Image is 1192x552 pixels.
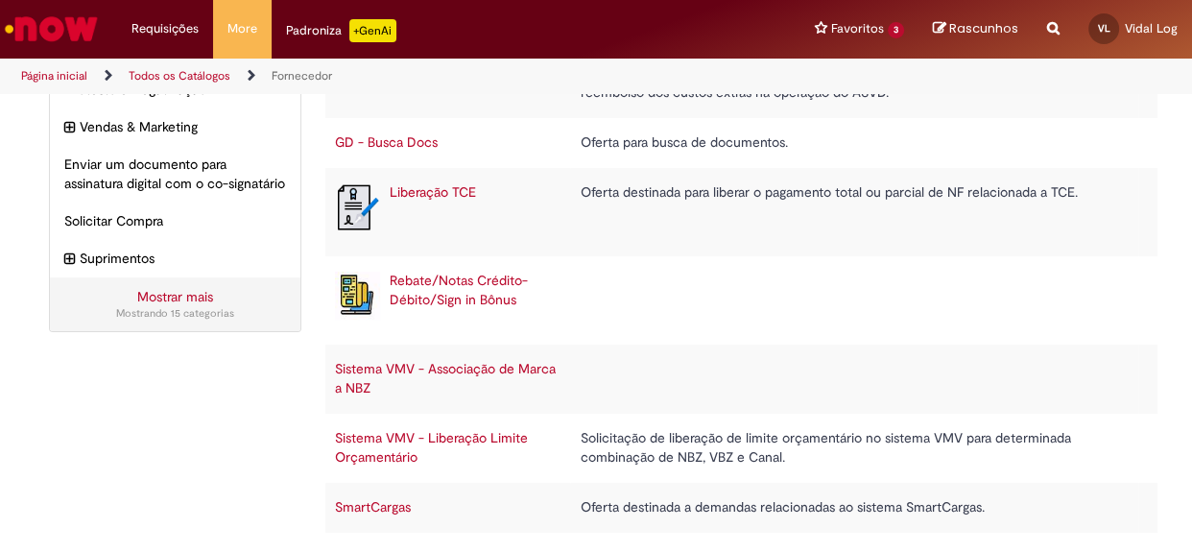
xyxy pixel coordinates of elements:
tr: Sistema VMV - Liberação Limite Orçamentário Solicitação de liberação de limite orçamentário no si... [325,414,1158,483]
i: expandir categoria Suprimentos [64,249,75,270]
i: expandir categoria Vendas & Marketing [64,117,75,138]
td: Oferta para busca de documentos. [570,118,1138,168]
div: Solicitar Compra [50,202,300,240]
a: Página inicial [21,68,87,84]
div: Enviar um documento para assinatura digital com o co-signatário [50,145,300,203]
a: Todos os Catálogos [129,68,230,84]
tr: Rebate/Notas Crédito-Débito/Sign in Bônus Rebate/Notas Crédito-Débito/Sign in Bônus [325,256,1158,345]
a: Liberação TCE [390,183,476,201]
span: Rascunhos [949,19,1018,37]
img: Rebate/Notas Crédito-Débito/Sign in Bônus [335,272,380,320]
a: Fornecedor [272,68,332,84]
span: Solicitar Compra [64,211,286,230]
tr: Liberação TCE Liberação TCE Oferta destinada para liberar o pagamento total ou parcial de NF rela... [325,168,1158,256]
a: Mostrar mais [137,288,213,305]
div: expandir categoria Suprimentos Suprimentos [50,239,300,277]
span: Vidal Log [1125,20,1178,36]
a: Rebate/Notas Crédito-Débito/Sign in Bônus [390,272,528,308]
a: Sistema VMV - Associação de Marca a NBZ [335,360,556,396]
span: Enviar um documento para assinatura digital com o co-signatário [64,155,286,193]
a: GD - Busca Docs [335,133,438,151]
tr: Sistema VMV - Associação de Marca a NBZ [325,345,1158,414]
div: Mostrando 15 categorias [64,306,286,322]
tr: SmartCargas Oferta destinada a demandas relacionadas ao sistema SmartCargas. [325,483,1158,533]
a: Rascunhos [933,20,1018,38]
td: Oferta destinada a demandas relacionadas ao sistema SmartCargas. [570,483,1138,533]
td: Oferta destinada para liberar o pagamento total ou parcial de NF relacionada a TCE. [570,168,1138,256]
td: Solicitação de liberação de limite orçamentário no sistema VMV para determinada combinação de NBZ... [570,414,1138,483]
span: 3 [888,22,904,38]
div: expandir categoria Vendas & Marketing Vendas & Marketing [50,108,300,146]
div: Padroniza [286,19,396,42]
span: Favoritos [831,19,884,38]
span: Suprimentos [80,249,286,268]
span: More [227,19,257,38]
a: SmartCargas [335,498,411,516]
ul: Trilhas de página [14,59,780,94]
a: Sistema VMV - Liberação Limite Orçamentário [335,429,528,466]
span: VL [1098,22,1110,35]
img: Liberação TCE [335,183,380,231]
p: +GenAi [349,19,396,42]
img: ServiceNow [2,10,101,48]
tr: GD - Busca Docs Oferta para busca de documentos. [325,118,1158,168]
span: Requisições [131,19,199,38]
span: Vendas & Marketing [80,117,286,136]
